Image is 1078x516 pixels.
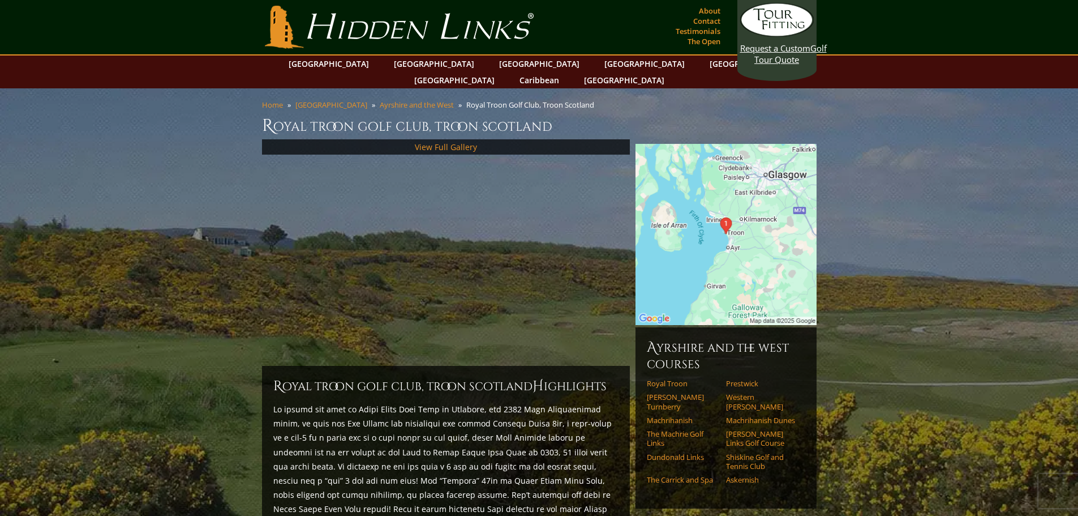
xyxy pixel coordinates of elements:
a: [GEOGRAPHIC_DATA] [578,72,670,88]
a: About [696,3,723,19]
a: Royal Troon [647,379,719,388]
a: The Carrick and Spa [647,475,719,484]
h2: Royal Troon Golf Club, Troon Scotland ighlights [273,377,619,395]
a: Machrihanish [647,416,719,425]
img: Google Map of Royal Troon Golf Club, Craigend Road, Troon, Scotland, United Kingdom [635,144,817,325]
a: [GEOGRAPHIC_DATA] [409,72,500,88]
a: [PERSON_NAME] Turnberry [647,393,719,411]
a: View Full Gallery [415,142,477,152]
a: [GEOGRAPHIC_DATA] [283,56,375,72]
a: [GEOGRAPHIC_DATA] [388,56,480,72]
a: Askernish [726,475,798,484]
a: [GEOGRAPHIC_DATA] [295,100,367,110]
a: [GEOGRAPHIC_DATA] [493,56,585,72]
a: Dundonald Links [647,453,719,462]
a: Machrihanish Dunes [726,416,798,425]
a: [PERSON_NAME] Links Golf Course [726,429,798,448]
a: Ayrshire and the West [380,100,454,110]
span: H [532,377,544,395]
a: Shiskine Golf and Tennis Club [726,453,798,471]
a: [GEOGRAPHIC_DATA] [704,56,796,72]
h1: Royal Troon Golf Club, Troon Scotland [262,114,817,137]
a: Testimonials [673,23,723,39]
a: Western [PERSON_NAME] [726,393,798,411]
a: The Open [685,33,723,49]
a: Request a CustomGolf Tour Quote [740,3,814,65]
li: Royal Troon Golf Club, Troon Scotland [466,100,599,110]
span: Request a Custom [740,42,810,54]
h6: Ayrshire and the West Courses [647,339,805,372]
a: Prestwick [726,379,798,388]
a: Home [262,100,283,110]
a: Caribbean [514,72,565,88]
a: The Machrie Golf Links [647,429,719,448]
a: [GEOGRAPHIC_DATA] [599,56,690,72]
a: Contact [690,13,723,29]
